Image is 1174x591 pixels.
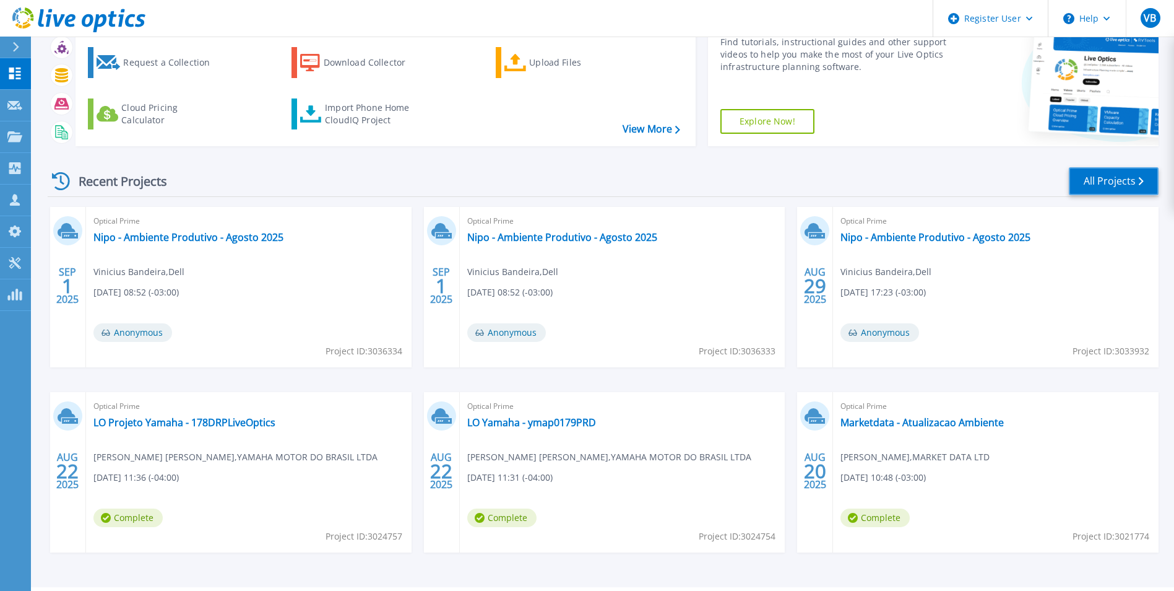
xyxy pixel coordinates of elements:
[56,466,79,476] span: 22
[840,416,1004,429] a: Marketdata - Atualizacao Ambiente
[720,36,950,73] div: Find tutorials, instructional guides and other support videos to help you make the most of your L...
[1069,167,1159,195] a: All Projects
[88,47,226,78] a: Request a Collection
[56,449,79,494] div: AUG 2025
[840,471,926,484] span: [DATE] 10:48 (-03:00)
[467,231,657,243] a: Nipo - Ambiente Produtivo - Agosto 2025
[56,263,79,309] div: SEP 2025
[93,265,184,279] span: Vinicius Bandeira , Dell
[467,265,558,279] span: Vinicius Bandeira , Dell
[123,50,222,75] div: Request a Collection
[840,265,931,279] span: Vinicius Bandeira , Dell
[436,281,447,291] span: 1
[803,263,827,309] div: AUG 2025
[1073,530,1149,543] span: Project ID: 3021774
[121,102,220,126] div: Cloud Pricing Calculator
[62,281,73,291] span: 1
[840,231,1030,243] a: Nipo - Ambiente Produtivo - Agosto 2025
[93,416,275,429] a: LO Projeto Yamaha - 178DRPLiveOptics
[840,509,910,527] span: Complete
[93,214,404,228] span: Optical Prime
[326,344,402,358] span: Project ID: 3036334
[496,47,634,78] a: Upload Files
[699,530,775,543] span: Project ID: 3024754
[840,450,990,464] span: [PERSON_NAME] , MARKET DATA LTD
[93,323,172,342] span: Anonymous
[840,214,1151,228] span: Optical Prime
[803,449,827,494] div: AUG 2025
[93,400,404,413] span: Optical Prime
[324,50,423,75] div: Download Collector
[804,466,826,476] span: 20
[291,47,429,78] a: Download Collector
[93,231,283,243] a: Nipo - Ambiente Produtivo - Agosto 2025
[840,400,1151,413] span: Optical Prime
[430,466,452,476] span: 22
[804,281,826,291] span: 29
[48,166,184,196] div: Recent Projects
[467,471,553,484] span: [DATE] 11:31 (-04:00)
[1073,344,1149,358] span: Project ID: 3033932
[429,449,453,494] div: AUG 2025
[467,286,553,299] span: [DATE] 08:52 (-03:00)
[467,400,778,413] span: Optical Prime
[325,102,421,126] div: Import Phone Home CloudIQ Project
[467,323,546,342] span: Anonymous
[93,471,179,484] span: [DATE] 11:36 (-04:00)
[467,509,537,527] span: Complete
[467,450,751,464] span: [PERSON_NAME] [PERSON_NAME] , YAMAHA MOTOR DO BRASIL LTDA
[326,530,402,543] span: Project ID: 3024757
[699,344,775,358] span: Project ID: 3036333
[529,50,628,75] div: Upload Files
[840,323,919,342] span: Anonymous
[840,286,926,299] span: [DATE] 17:23 (-03:00)
[623,123,680,135] a: View More
[429,263,453,309] div: SEP 2025
[467,214,778,228] span: Optical Prime
[93,450,378,464] span: [PERSON_NAME] [PERSON_NAME] , YAMAHA MOTOR DO BRASIL LTDA
[1144,13,1156,23] span: VB
[93,509,163,527] span: Complete
[467,416,596,429] a: LO Yamaha - ymap0179PRD
[93,286,179,299] span: [DATE] 08:52 (-03:00)
[88,98,226,129] a: Cloud Pricing Calculator
[720,109,814,134] a: Explore Now!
